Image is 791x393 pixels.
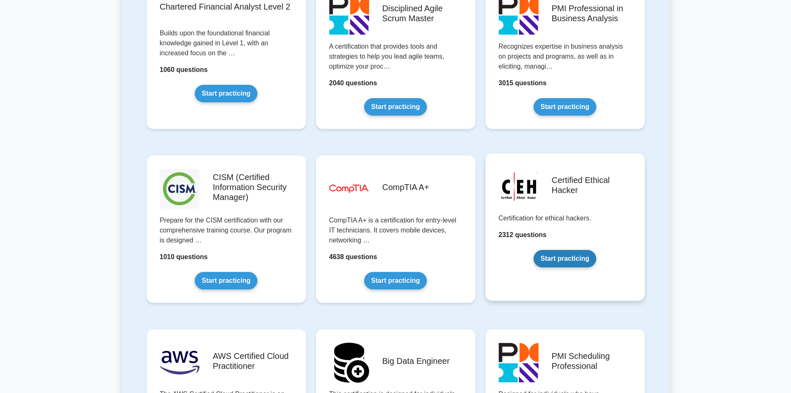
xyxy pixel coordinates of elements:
[534,250,596,267] a: Start practicing
[534,98,596,116] a: Start practicing
[195,85,257,102] a: Start practicing
[364,98,427,116] a: Start practicing
[364,272,427,289] a: Start practicing
[195,272,257,289] a: Start practicing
